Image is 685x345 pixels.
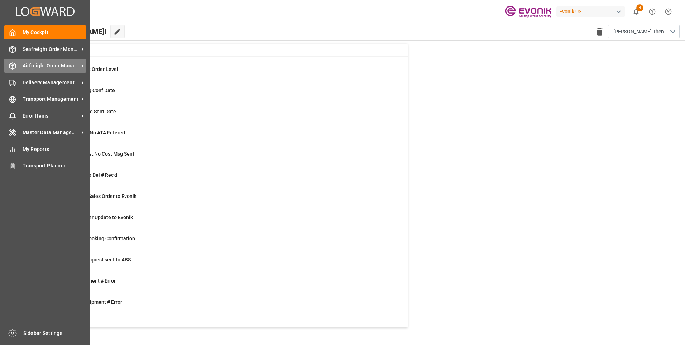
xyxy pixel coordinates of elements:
span: Pending Bkg Request sent to ABS [55,257,131,263]
a: 0MOT Missing at Order LevelSales Order-IVPO [37,66,399,81]
span: Transport Planner [23,162,87,170]
a: 20ETD>3 Days Past,No Cost Msg SentShipment [37,150,399,165]
span: ABS: Missing Booking Confirmation [55,236,135,241]
a: 0TU : Pre-Leg Shipment # ErrorTransport Unit [37,298,399,313]
span: Error Sales Order Update to Evonik [55,214,133,220]
span: Hello [PERSON_NAME]! [30,25,107,38]
button: open menu [608,25,680,38]
a: 3ETD < 3 Days,No Del # Rec'dShipment [37,171,399,186]
a: Transport Planner [4,159,86,173]
span: Error Items [23,112,79,120]
a: My Reports [4,142,86,156]
span: Airfreight Order Management [23,62,79,70]
a: 1ABS: No Bkg Req Sent DateShipment [37,108,399,123]
span: 4 [636,4,643,11]
button: Evonik US [556,5,628,18]
a: 0Main-Leg Shipment # ErrorShipment [37,277,399,292]
button: Help Center [644,4,660,20]
span: [PERSON_NAME] Then [613,28,664,36]
a: 21ABS: No Init Bkg Conf DateShipment [37,87,399,102]
a: 1Pending Bkg Request sent to ABSShipment [37,256,399,271]
a: 10ETA > 10 Days , No ATA EnteredShipment [37,129,399,144]
a: 1Error on Initial Sales Order to EvonikShipment [37,193,399,208]
div: Evonik US [556,6,625,17]
span: Error on Initial Sales Order to Evonik [55,193,136,199]
a: 0Error Sales Order Update to EvonikShipment [37,214,399,229]
span: Seafreight Order Management [23,46,79,53]
span: My Cockpit [23,29,87,36]
span: Sidebar Settings [23,330,87,337]
button: show 4 new notifications [628,4,644,20]
a: 48ABS: Missing Booking ConfirmationShipment [37,235,399,250]
span: My Reports [23,146,87,153]
a: My Cockpit [4,25,86,39]
img: Evonik-brand-mark-Deep-Purple-RGB.jpeg_1700498283.jpeg [505,5,551,18]
span: ETD>3 Days Past,No Cost Msg Sent [55,151,134,157]
span: Transport Management [23,95,79,103]
span: Master Data Management [23,129,79,136]
span: Delivery Management [23,79,79,86]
